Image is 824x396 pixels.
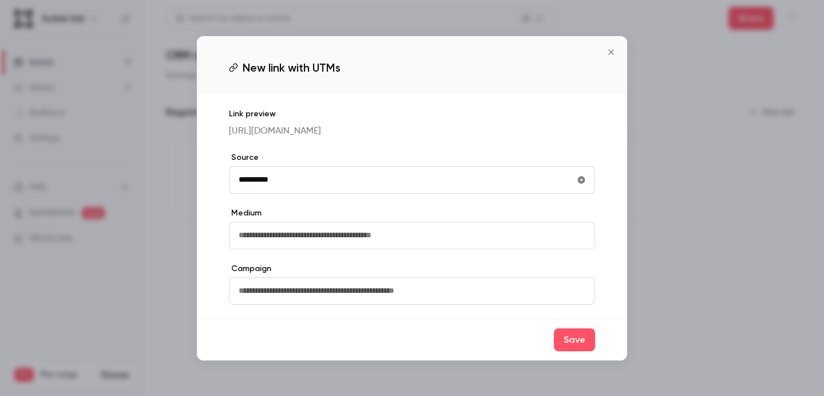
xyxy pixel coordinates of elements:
label: Campaign [229,263,595,275]
label: Source [229,152,595,163]
button: utmSource [572,171,591,189]
button: Close [600,41,623,64]
button: Save [554,328,595,351]
p: Link preview [229,108,595,120]
p: [URL][DOMAIN_NAME] [229,124,595,138]
label: Medium [229,207,595,219]
span: New link with UTMs [243,59,340,76]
